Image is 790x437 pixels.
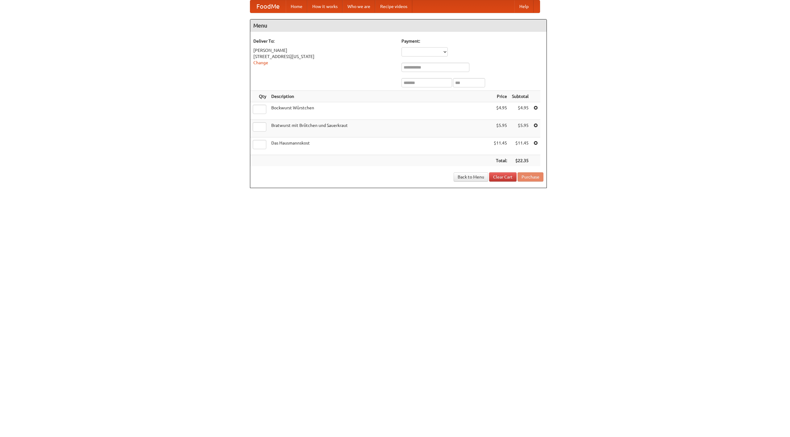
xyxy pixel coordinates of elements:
[253,60,268,65] a: Change
[401,38,543,44] h5: Payment:
[509,137,531,155] td: $11.45
[518,172,543,182] button: Purchase
[250,0,286,13] a: FoodMe
[509,102,531,120] td: $4.95
[286,0,307,13] a: Home
[375,0,412,13] a: Recipe videos
[253,47,395,53] div: [PERSON_NAME]
[454,172,488,182] a: Back to Menu
[269,120,491,137] td: Bratwurst mit Brötchen und Sauerkraut
[509,91,531,102] th: Subtotal
[509,155,531,166] th: $22.35
[250,19,547,32] h4: Menu
[343,0,375,13] a: Who we are
[269,102,491,120] td: Bockwurst Würstchen
[253,53,395,60] div: [STREET_ADDRESS][US_STATE]
[491,120,509,137] td: $5.95
[491,91,509,102] th: Price
[491,155,509,166] th: Total:
[269,137,491,155] td: Das Hausmannskost
[269,91,491,102] th: Description
[491,102,509,120] td: $4.95
[491,137,509,155] td: $11.45
[489,172,517,182] a: Clear Cart
[307,0,343,13] a: How it works
[514,0,534,13] a: Help
[253,38,395,44] h5: Deliver To:
[250,91,269,102] th: Qty
[509,120,531,137] td: $5.95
